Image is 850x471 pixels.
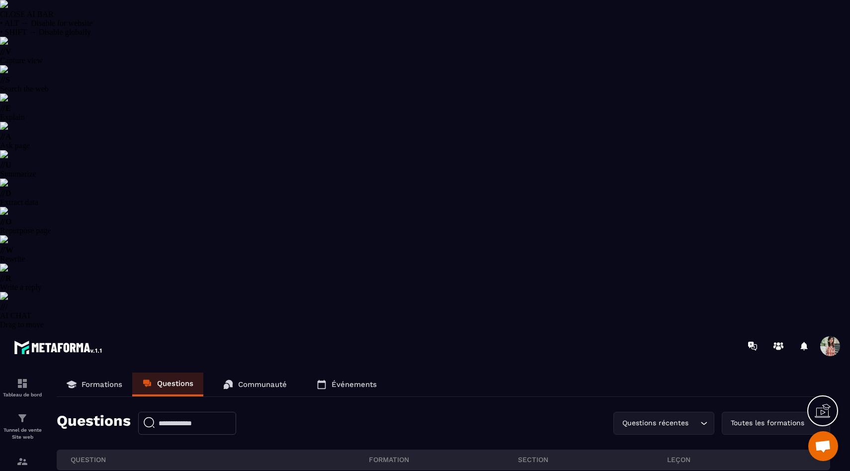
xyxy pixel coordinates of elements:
p: leçon [667,455,816,464]
p: FORMATION [369,455,518,464]
div: Search for option [613,412,714,435]
input: Search for option [690,418,698,429]
a: Événements [307,373,387,396]
a: formationformationTunnel de vente Site web [2,405,42,448]
a: Questions [132,373,203,396]
a: Ouvrir le chat [808,431,838,461]
p: Communauté [238,380,287,389]
a: Communauté [213,373,297,396]
p: Questions [157,379,193,388]
img: logo [14,338,103,356]
p: Tableau de bord [2,392,42,397]
span: Questions récentes [620,418,690,429]
p: section [518,455,667,464]
p: Événements [332,380,377,389]
input: Search for option [806,418,814,429]
div: Search for option [722,412,830,435]
p: QUESTION [71,455,369,464]
p: Formations [82,380,122,389]
p: Questions [57,412,131,435]
img: formation [16,456,28,468]
span: Toutes les formations [728,418,806,429]
a: Formations [57,373,132,396]
a: formationformationTableau de bord [2,370,42,405]
img: formation [16,412,28,424]
p: Tunnel de vente Site web [2,427,42,441]
img: formation [16,377,28,389]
